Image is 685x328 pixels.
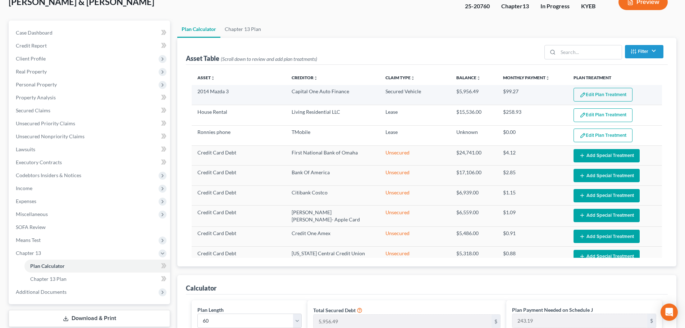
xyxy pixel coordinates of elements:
a: Case Dashboard [10,26,170,39]
span: Client Profile [16,55,46,62]
td: $15,536.00 [451,105,498,125]
a: Monthly Paymentunfold_more [503,75,550,80]
a: Unsecured Nonpriority Claims [10,130,170,143]
div: In Progress [540,2,570,10]
label: Plan Payment Needed on Schedule J [512,306,593,314]
td: Unsecured [380,166,450,185]
td: Unsecured [380,206,450,226]
td: [US_STATE] Central Credit Union [286,247,380,266]
span: Personal Property [16,81,57,87]
span: Credit Report [16,42,47,49]
td: TMobile [286,125,380,145]
a: Download & Print [9,310,170,327]
i: unfold_more [314,76,318,80]
div: Asset Table [186,54,317,63]
td: Capital One Auto Finance [286,85,380,105]
td: Ronnies phone [192,125,286,145]
i: unfold_more [476,76,481,80]
td: Credit Card Debt [192,146,286,166]
td: $6,939.00 [451,185,498,205]
span: Real Property [16,68,47,75]
span: Unsecured Priority Claims [16,120,75,126]
td: Unsecured [380,185,450,205]
td: $1.09 [497,206,568,226]
span: (Scroll down to review and add plan treatments) [221,56,317,62]
img: edit-pencil-c1479a1de80d8dea1e2430c2f745a3c6a07e9d7aa2eeffe225670001d78357a8.svg [580,112,586,118]
span: Additional Documents [16,289,67,295]
button: Filter [625,45,663,58]
button: Add Special Treatment [574,149,640,162]
td: $99.27 [497,85,568,105]
i: unfold_more [211,76,215,80]
span: Means Test [16,237,41,243]
button: Edit Plan Treatment [574,108,633,122]
td: First National Bank of Omaha [286,146,380,166]
i: unfold_more [411,76,415,80]
span: Chapter 13 [16,250,41,256]
a: Chapter 13 Plan [220,21,265,38]
td: $0.00 [497,125,568,145]
a: Creditorunfold_more [292,75,318,80]
a: Claim Typeunfold_more [385,75,415,80]
td: House Rental [192,105,286,125]
span: Secured Claims [16,107,50,113]
a: Chapter 13 Plan [24,273,170,286]
td: Bank Of America [286,166,380,185]
td: Citibank Costco [286,185,380,205]
td: $5,318.00 [451,247,498,266]
th: Plan Treatment [568,71,662,85]
td: Credit One Amex [286,226,380,246]
a: Credit Report [10,39,170,52]
button: Add Special Treatment [574,189,640,202]
a: Executory Contracts [10,156,170,169]
input: 0.00 [512,314,647,328]
td: $5,486.00 [451,226,498,246]
div: 25-20760 [465,2,490,10]
td: $4.12 [497,146,568,166]
div: Chapter [501,2,529,10]
button: Edit Plan Treatment [574,129,633,142]
label: Plan Length [197,306,224,314]
button: Add Special Treatment [574,230,640,243]
span: Miscellaneous [16,211,48,217]
td: Credit Card Debt [192,226,286,246]
span: Plan Calculator [30,263,65,269]
input: Search... [558,45,622,59]
i: unfold_more [545,76,550,80]
div: KYEB [581,2,607,10]
span: Chapter 13 Plan [30,276,67,282]
a: Balanceunfold_more [456,75,481,80]
img: edit-pencil-c1479a1de80d8dea1e2430c2f745a3c6a07e9d7aa2eeffe225670001d78357a8.svg [580,92,586,98]
img: edit-pencil-c1479a1de80d8dea1e2430c2f745a3c6a07e9d7aa2eeffe225670001d78357a8.svg [580,132,586,139]
a: SOFA Review [10,221,170,234]
span: 13 [522,3,529,9]
a: Secured Claims [10,104,170,117]
span: Case Dashboard [16,30,52,36]
a: Assetunfold_more [197,75,215,80]
td: $2.85 [497,166,568,185]
span: Expenses [16,198,36,204]
a: Lawsuits [10,143,170,156]
td: Credit Card Debt [192,247,286,266]
button: Add Special Treatment [574,209,640,222]
td: Credit Card Debt [192,185,286,205]
div: Calculator [186,284,216,292]
button: Add Special Treatment [574,250,640,263]
td: Living Residential LLC [286,105,380,125]
td: $0.91 [497,226,568,246]
span: Property Analysis [16,94,56,100]
button: Edit Plan Treatment [574,88,633,102]
td: Unsecured [380,226,450,246]
td: Unsecured [380,247,450,266]
span: Lawsuits [16,146,35,152]
span: Executory Contracts [16,159,62,165]
td: Credit Card Debt [192,206,286,226]
a: Plan Calculator [24,260,170,273]
td: Unknown [451,125,498,145]
span: Income [16,185,32,191]
a: Property Analysis [10,91,170,104]
td: $0.88 [497,247,568,266]
td: $258.93 [497,105,568,125]
td: $5,956.49 [451,85,498,105]
span: SOFA Review [16,224,46,230]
